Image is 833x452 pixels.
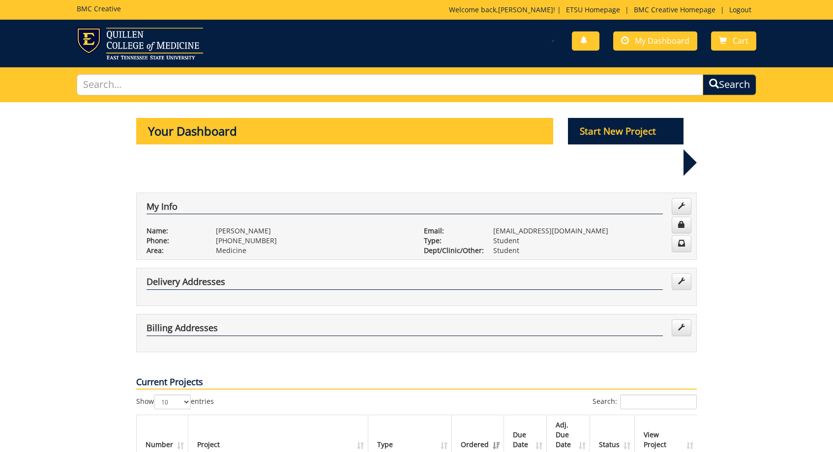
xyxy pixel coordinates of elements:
[711,31,756,51] a: Cart
[147,236,201,246] p: Phone:
[733,35,748,46] span: Cart
[216,236,409,246] p: [PHONE_NUMBER]
[136,376,697,390] p: Current Projects
[147,277,663,290] h4: Delivery Addresses
[672,198,691,215] a: Edit Info
[672,235,691,252] a: Change Communication Preferences
[620,395,697,409] input: Search:
[147,246,201,255] p: Area:
[493,226,686,236] p: [EMAIL_ADDRESS][DOMAIN_NAME]
[154,395,191,409] select: Showentries
[672,217,691,233] a: Change Password
[568,118,684,144] p: Start New Project
[136,118,553,144] p: Your Dashboard
[424,236,478,246] p: Type:
[147,323,663,336] h4: Billing Addresses
[672,273,691,290] a: Edit Addresses
[568,127,684,137] a: Start New Project
[493,246,686,255] p: Student
[613,31,697,51] a: My Dashboard
[561,5,625,14] a: ETSU Homepage
[147,226,201,236] p: Name:
[77,74,703,95] input: Search...
[593,395,697,409] label: Search:
[136,395,214,409] label: Show entries
[493,236,686,246] p: Student
[147,202,663,215] h4: My Info
[635,35,689,46] span: My Dashboard
[424,226,478,236] p: Email:
[672,319,691,336] a: Edit Addresses
[724,5,756,14] a: Logout
[216,246,409,255] p: Medicine
[629,5,720,14] a: BMC Creative Homepage
[703,74,756,95] button: Search
[449,5,756,15] p: Welcome back, ! | | |
[498,5,553,14] a: [PERSON_NAME]
[77,5,121,12] h5: BMC Creative
[424,246,478,255] p: Dept/Clinic/Other:
[77,28,203,59] img: ETSU logo
[216,226,409,236] p: [PERSON_NAME]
